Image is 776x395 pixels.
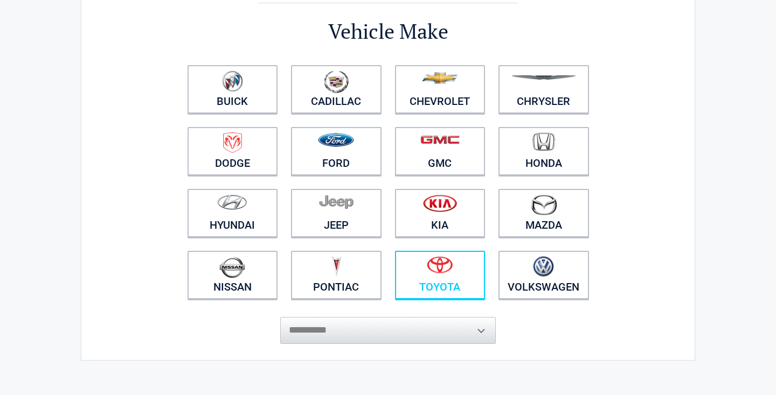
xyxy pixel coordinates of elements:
a: Honda [498,127,589,175]
a: Ford [291,127,382,175]
a: Volkswagen [498,251,589,299]
img: dodge [223,132,242,153]
img: mazda [530,194,557,215]
a: Chevrolet [395,65,486,114]
a: Cadillac [291,65,382,114]
a: Toyota [395,251,486,299]
img: kia [423,194,457,212]
a: GMC [395,127,486,175]
a: Kia [395,189,486,237]
img: hyundai [217,194,247,210]
img: toyota [427,256,453,273]
img: volkswagen [533,256,554,277]
a: Nissan [188,251,278,299]
img: buick [222,70,243,92]
a: Mazda [498,189,589,237]
img: honda [532,132,555,151]
img: gmc [420,135,460,144]
a: Chrysler [498,65,589,114]
img: nissan [219,256,245,278]
h2: Vehicle Make [181,18,595,45]
img: pontiac [331,256,342,277]
img: chrysler [511,75,577,80]
a: Pontiac [291,251,382,299]
img: ford [318,133,354,147]
a: Buick [188,65,278,114]
a: Hyundai [188,189,278,237]
a: Dodge [188,127,278,175]
img: jeep [319,194,354,209]
img: chevrolet [422,72,458,84]
img: cadillac [324,70,349,93]
a: Jeep [291,189,382,237]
